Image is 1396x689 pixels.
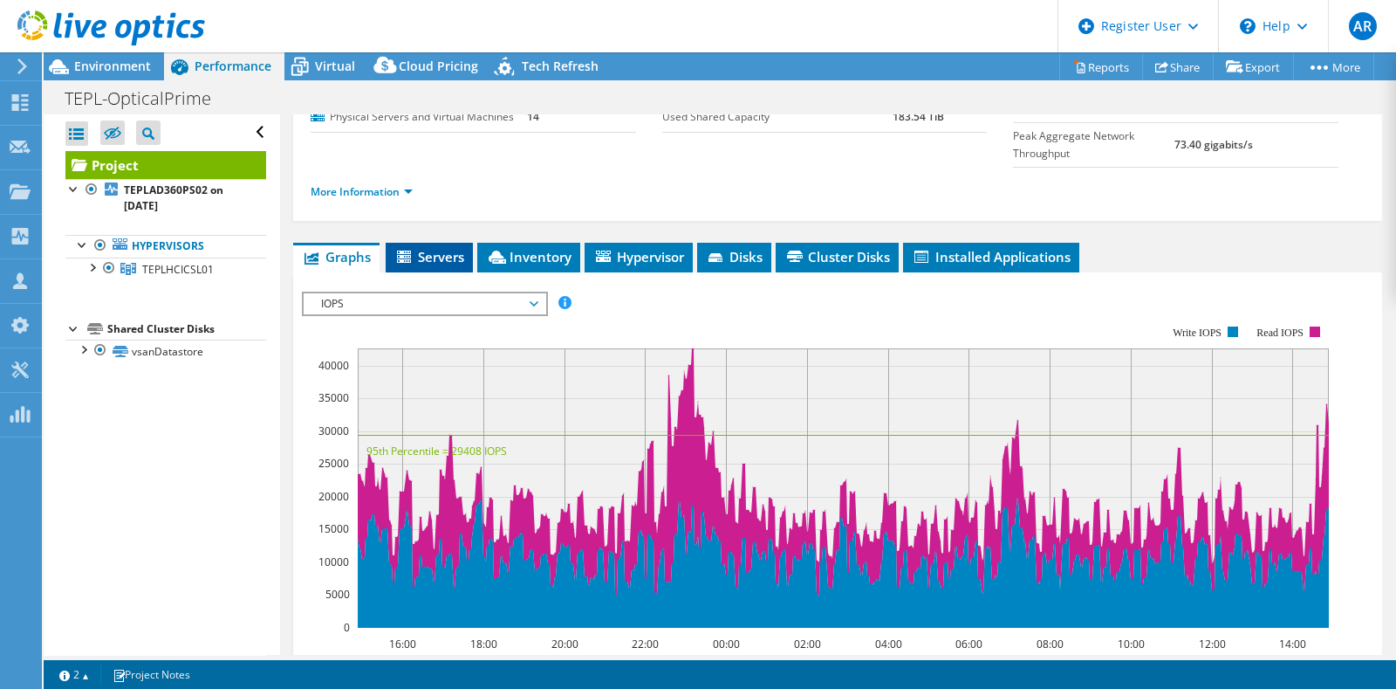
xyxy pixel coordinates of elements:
b: TEPLAD360PS02 on [DATE] [124,183,223,213]
b: 73.40 gigabits/s [1174,137,1253,152]
text: 10000 [318,555,349,569]
span: Servers [394,248,464,265]
a: TEPLAD360PS02 on [DATE] [65,179,266,217]
text: 10:00 [1118,637,1145,651]
a: Export [1213,53,1294,80]
b: 183.54 TiB [893,109,944,124]
span: Disks [706,248,763,265]
span: Tech Refresh [522,58,599,74]
text: Write IOPS [1173,327,1221,339]
label: Physical Servers and Virtual Machines [311,108,527,126]
span: Installed Applications [912,248,1071,265]
text: 0 [344,620,350,635]
text: 04:00 [875,637,902,651]
label: Peak Aggregate Network Throughput [1013,127,1174,162]
a: More [1293,53,1374,80]
a: Share [1142,53,1214,80]
text: 06:00 [955,637,982,651]
text: 00:00 [713,637,740,651]
div: Shared Cluster Disks [107,319,266,340]
text: 15000 [318,521,349,536]
span: Cloud Pricing [399,58,478,74]
a: TEPLHCICSL01 [65,258,266,280]
text: 30000 [318,424,349,438]
text: 40000 [318,358,349,373]
span: Performance [195,58,271,74]
a: Hypervisors [65,235,266,258]
svg: \n [1240,18,1256,34]
a: vsanDatastore [65,340,266,362]
label: Used Shared Capacity [662,108,893,126]
span: Cluster Disks [784,248,890,265]
text: 18:00 [470,637,497,651]
text: 02:00 [794,637,821,651]
h1: TEPL-OpticalPrime [57,89,238,108]
a: 2 [47,664,101,686]
text: 95th Percentile = 29408 IOPS [366,444,507,458]
b: 14 [527,109,539,124]
text: Read IOPS [1257,327,1304,339]
span: IOPS [312,293,537,314]
text: 12:00 [1199,637,1226,651]
span: Environment [74,58,151,74]
span: Virtual [315,58,355,74]
text: 20000 [318,489,349,504]
span: TEPLHCICSL01 [142,262,214,277]
a: Reports [1059,53,1143,80]
a: Project [65,151,266,179]
a: Project Notes [100,664,202,686]
text: 08:00 [1037,637,1064,651]
text: 25000 [318,456,349,471]
span: Inventory [486,248,571,265]
text: 35000 [318,390,349,405]
text: 16:00 [389,637,416,651]
text: 14:00 [1279,637,1306,651]
text: 5000 [325,587,350,602]
span: Hypervisor [593,248,684,265]
span: Graphs [302,248,371,265]
text: 20:00 [551,637,578,651]
text: 22:00 [632,637,659,651]
a: More Information [311,184,413,199]
span: AR [1349,12,1377,40]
